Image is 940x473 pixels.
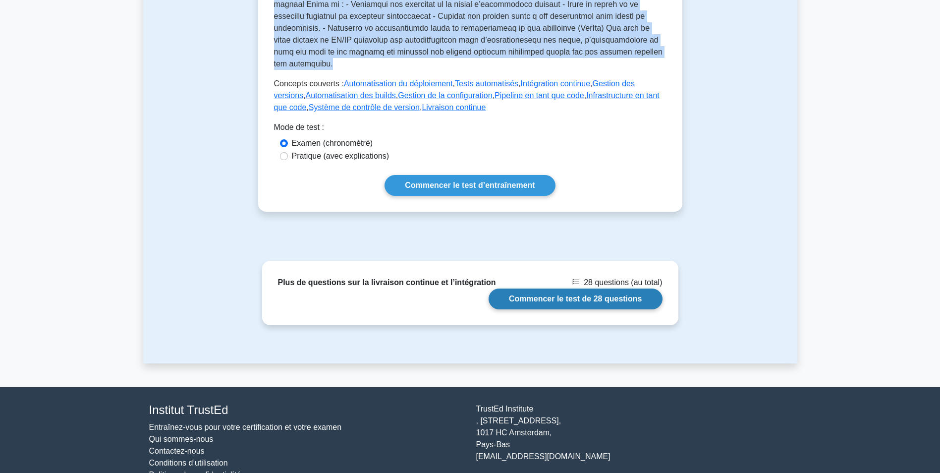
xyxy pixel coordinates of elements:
[274,121,666,137] div: Mode de test :
[306,91,396,100] a: Automatisation des builds
[149,403,464,417] h4: Institut TrustEd
[149,435,214,443] a: Qui sommes-nous
[489,289,663,309] a: Commencer le test de 28 questions
[274,78,666,114] p: Concepts couverts : , , , , , , , , ,
[521,79,591,88] a: Intégration continue
[309,103,420,112] a: Système de contrôle de version
[149,459,228,467] a: Conditions d’utilisation
[344,79,453,88] a: Automatisation du déploiement
[149,447,205,455] a: Contactez-nous
[292,150,389,162] label: Pratique (avec explications)
[385,175,555,196] a: Commencer le test d’entraînement
[455,79,518,88] a: Tests automatisés
[398,91,492,100] a: Gestion de la configuration
[422,103,486,112] a: Livraison continue
[292,137,373,149] label: Examen (chronométré)
[495,91,584,100] a: Pipeline en tant que code
[274,91,660,112] a: Infrastructure en tant que code
[149,423,342,431] a: Entraînez-vous pour votre certification et votre examen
